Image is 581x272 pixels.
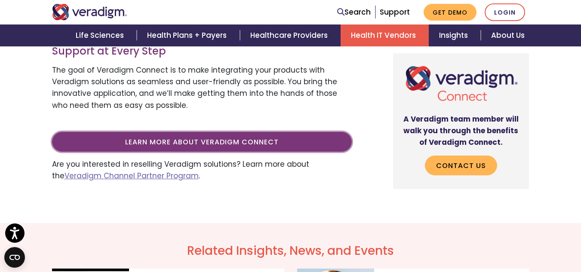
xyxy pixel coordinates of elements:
[337,6,371,18] a: Search
[380,7,410,17] a: Support
[425,155,497,175] a: Contact Us
[4,247,25,268] button: Open CMP widget
[485,3,525,21] a: Login
[429,24,481,46] a: Insights
[481,24,535,46] a: About Us
[240,24,341,46] a: Healthcare Providers
[52,45,352,58] h3: Support at Every Step
[52,159,352,182] p: Are you interested in reselling Veradigm solutions? Learn more about the .
[137,24,240,46] a: Health Plans + Payers
[403,114,519,147] strong: A Veradigm team member will walk you through the benefits of Veradigm Connect.
[52,132,352,152] a: Learn more about Veradigm Connect
[400,60,523,106] img: Veradigm Connect
[52,244,529,258] h2: Related Insights, News, and Events
[65,24,137,46] a: Life Sciences
[424,4,476,21] a: Get Demo
[52,64,352,111] p: The goal of Veradigm Connect is to make integrating your products with Veradigm solutions as seam...
[416,210,571,262] iframe: Drift Chat Widget
[65,171,199,181] a: Veradigm Channel Partner Program
[341,24,429,46] a: Health IT Vendors
[52,4,127,20] img: Veradigm logo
